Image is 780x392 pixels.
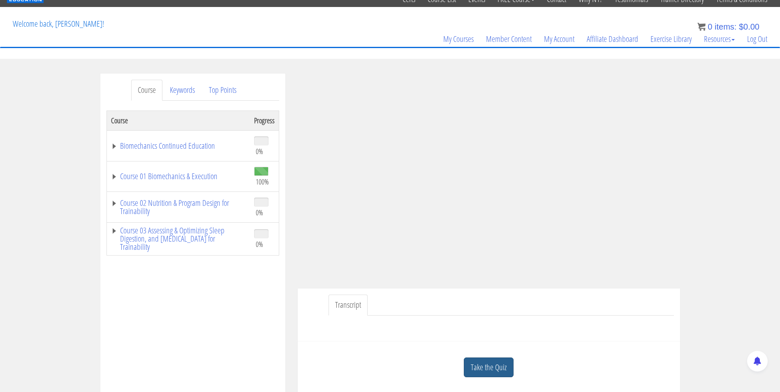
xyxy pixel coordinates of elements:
span: 0% [256,147,263,156]
img: icon11.png [697,23,706,31]
a: Take the Quiz [464,357,514,378]
a: Transcript [329,295,368,316]
a: My Courses [437,19,480,59]
bdi: 0.00 [739,22,759,31]
a: Exercise Library [644,19,698,59]
a: Affiliate Dashboard [581,19,644,59]
span: items: [715,22,736,31]
a: Keywords [163,80,201,101]
span: 0% [256,208,263,217]
a: Course 01 Biomechanics & Execution [111,172,246,180]
a: My Account [538,19,581,59]
span: 0% [256,240,263,249]
p: Welcome back, [PERSON_NAME]! [7,7,110,40]
a: 0 items: $0.00 [697,22,759,31]
a: Resources [698,19,741,59]
a: Top Points [202,80,243,101]
th: Course [106,111,250,130]
a: Member Content [480,19,538,59]
span: 0 [708,22,712,31]
a: Course 02 Nutrition & Program Design for Trainability [111,199,246,215]
a: Log Out [741,19,773,59]
span: 100% [256,177,269,186]
a: Course 03 Assessing & Optimizing Sleep Digestion, and [MEDICAL_DATA] for Trainability [111,226,246,251]
a: Course [131,80,162,101]
a: Biomechanics Continued Education [111,142,246,150]
span: $ [739,22,743,31]
th: Progress [250,111,279,130]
